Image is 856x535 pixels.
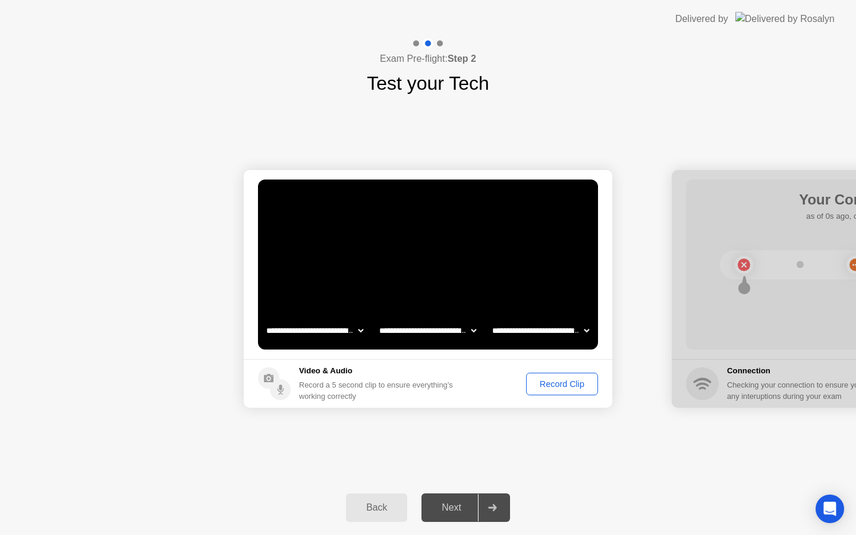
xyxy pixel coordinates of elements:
[346,493,407,522] button: Back
[490,319,591,342] select: Available microphones
[425,502,478,513] div: Next
[367,69,489,97] h1: Test your Tech
[377,319,479,342] select: Available speakers
[735,12,835,26] img: Delivered by Rosalyn
[264,319,366,342] select: Available cameras
[299,379,458,402] div: Record a 5 second clip to ensure everything’s working correctly
[421,493,510,522] button: Next
[530,379,594,389] div: Record Clip
[299,365,458,377] h5: Video & Audio
[380,52,476,66] h4: Exam Pre-flight:
[448,53,476,64] b: Step 2
[675,12,728,26] div: Delivered by
[350,502,404,513] div: Back
[526,373,598,395] button: Record Clip
[816,495,844,523] div: Open Intercom Messenger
